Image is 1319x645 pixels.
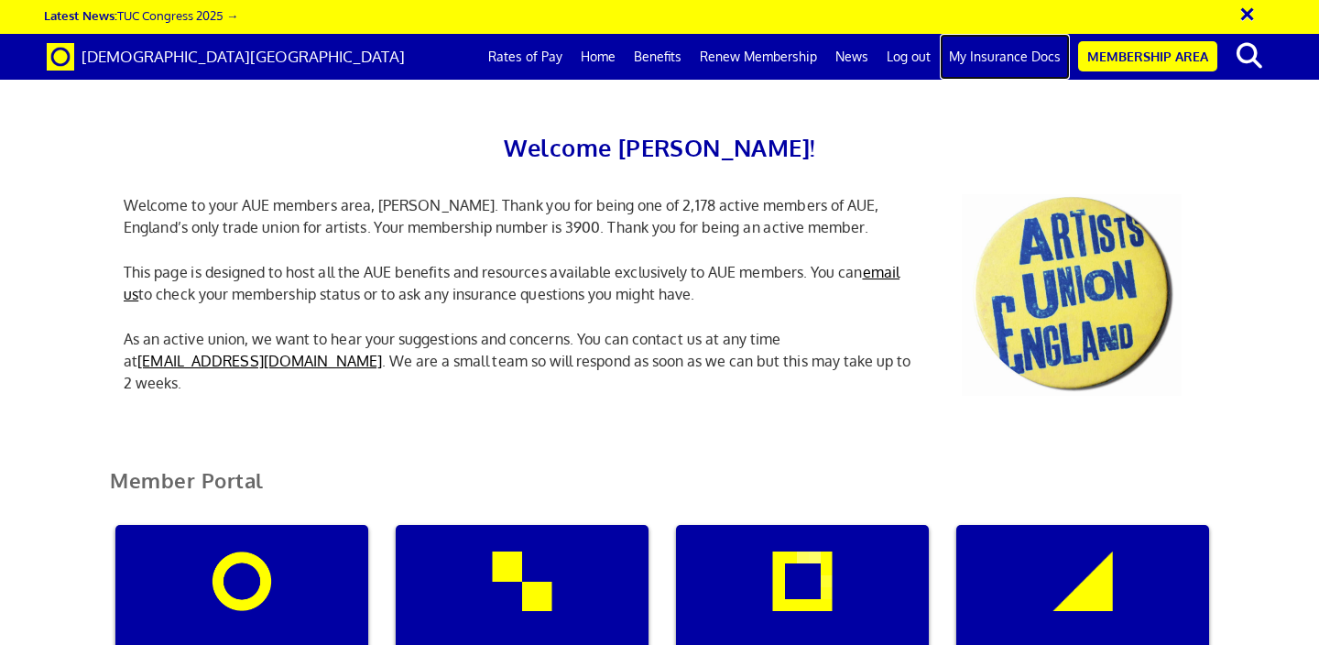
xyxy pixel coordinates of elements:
[691,34,826,80] a: Renew Membership
[110,194,934,238] p: Welcome to your AUE members area, [PERSON_NAME]. Thank you for being one of 2,178 active members ...
[110,261,934,305] p: This page is designed to host all the AUE benefits and resources available exclusively to AUE mem...
[1221,37,1277,75] button: search
[44,7,117,23] strong: Latest News:
[82,47,405,66] span: [DEMOGRAPHIC_DATA][GEOGRAPHIC_DATA]
[33,34,419,80] a: Brand [DEMOGRAPHIC_DATA][GEOGRAPHIC_DATA]
[110,328,934,394] p: As an active union, we want to hear your suggestions and concerns. You can contact us at any time...
[110,128,1209,167] h2: Welcome [PERSON_NAME]!
[625,34,691,80] a: Benefits
[572,34,625,80] a: Home
[1078,41,1217,71] a: Membership Area
[878,34,940,80] a: Log out
[479,34,572,80] a: Rates of Pay
[96,469,1223,514] h2: Member Portal
[44,7,238,23] a: Latest News:TUC Congress 2025 →
[137,352,382,370] a: [EMAIL_ADDRESS][DOMAIN_NAME]
[940,34,1070,80] a: My Insurance Docs
[826,34,878,80] a: News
